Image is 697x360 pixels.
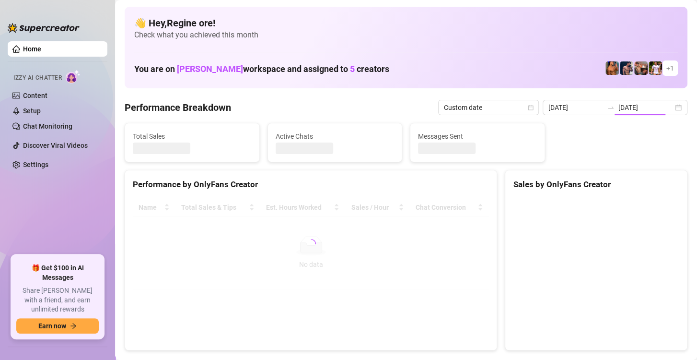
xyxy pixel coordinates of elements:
h1: You are on workspace and assigned to creators [134,64,389,74]
a: Chat Monitoring [23,122,72,130]
img: Axel [620,61,633,75]
a: Setup [23,107,41,115]
a: Content [23,92,47,99]
a: Settings [23,161,48,168]
img: logo-BBDzfeDw.svg [8,23,80,33]
input: End date [618,102,673,113]
img: Hector [649,61,662,75]
button: Earn nowarrow-right [16,318,99,334]
input: Start date [548,102,603,113]
img: Osvaldo [634,61,648,75]
span: Share [PERSON_NAME] with a friend, and earn unlimited rewards [16,286,99,314]
span: to [607,104,615,111]
span: swap-right [607,104,615,111]
div: Sales by OnlyFans Creator [513,178,679,191]
div: Performance by OnlyFans Creator [133,178,489,191]
span: + 1 [666,63,674,73]
span: [PERSON_NAME] [177,64,243,74]
a: Home [23,45,41,53]
span: arrow-right [70,323,77,329]
h4: Performance Breakdown [125,101,231,114]
span: Total Sales [133,131,252,142]
span: Check what you achieved this month [134,30,678,40]
span: Messages Sent [418,131,537,142]
span: 🎁 Get $100 in AI Messages [16,264,99,282]
h4: 👋 Hey, Regine ore ! [134,16,678,30]
span: Earn now [38,322,66,330]
a: Discover Viral Videos [23,142,88,149]
span: calendar [528,105,534,110]
img: AI Chatter [66,70,81,84]
span: loading [306,239,316,249]
span: 5 [350,64,355,74]
span: Izzy AI Chatter [13,73,62,83]
span: Custom date [444,100,533,115]
img: JG [605,61,619,75]
span: Active Chats [276,131,395,142]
